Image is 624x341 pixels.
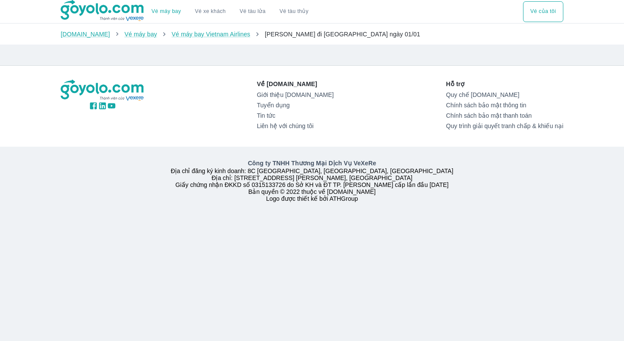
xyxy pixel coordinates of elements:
[265,31,420,38] span: [PERSON_NAME] đi [GEOGRAPHIC_DATA] ngày 01/01
[55,159,569,202] div: Địa chỉ đăng ký kinh doanh: 8C [GEOGRAPHIC_DATA], [GEOGRAPHIC_DATA], [GEOGRAPHIC_DATA] Địa chỉ: [...
[446,122,563,129] a: Quy trình giải quyết tranh chấp & khiếu nại
[62,159,562,167] p: Công ty TNHH Thương Mại Dịch Vụ VeXeRe
[145,1,315,22] div: choose transportation mode
[195,8,226,15] a: Vé xe khách
[61,31,110,38] a: [DOMAIN_NAME]
[523,1,563,22] button: Vé của tôi
[273,1,315,22] button: Vé tàu thủy
[124,31,157,38] a: Vé máy bay
[446,91,563,98] a: Quy chế [DOMAIN_NAME]
[257,122,334,129] a: Liên hệ với chúng tôi
[446,80,563,88] p: Hỗ trợ
[446,102,563,109] a: Chính sách bảo mật thông tin
[257,91,334,98] a: Giới thiệu [DOMAIN_NAME]
[172,31,250,38] a: Vé máy bay Vietnam Airlines
[233,1,273,22] a: Vé tàu lửa
[257,102,334,109] a: Tuyển dụng
[152,8,181,15] a: Vé máy bay
[257,80,334,88] p: Về [DOMAIN_NAME]
[61,30,563,39] nav: breadcrumb
[523,1,563,22] div: choose transportation mode
[61,80,145,101] img: logo
[257,112,334,119] a: Tin tức
[446,112,563,119] a: Chính sách bảo mật thanh toán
